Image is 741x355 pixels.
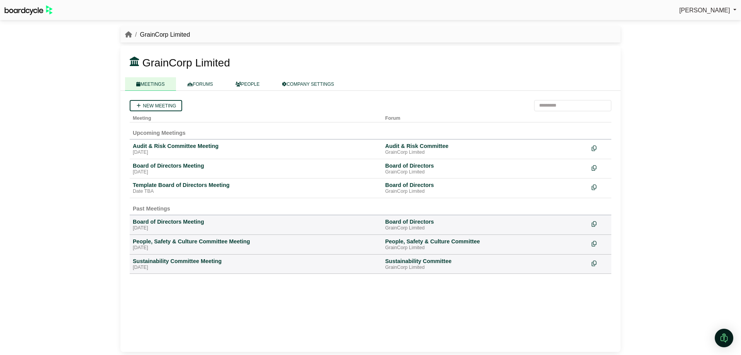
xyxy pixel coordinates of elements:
a: COMPANY SETTINGS [271,77,345,91]
a: Board of Directors Meeting [DATE] [133,218,379,231]
div: Make a copy [592,238,608,248]
div: [DATE] [133,169,379,175]
div: Open Intercom Messenger [715,329,733,347]
div: People, Safety & Culture Committee Meeting [133,238,379,245]
div: [DATE] [133,225,379,231]
a: People, Safety & Culture Committee GrainCorp Limited [385,238,585,251]
div: GrainCorp Limited [385,169,585,175]
a: [PERSON_NAME] [679,5,736,15]
a: Audit & Risk Committee GrainCorp Limited [385,143,585,156]
a: Board of Directors GrainCorp Limited [385,162,585,175]
div: Make a copy [592,143,608,153]
a: Board of Directors GrainCorp Limited [385,182,585,195]
div: Board of Directors [385,218,585,225]
div: GrainCorp Limited [385,245,585,251]
div: [DATE] [133,265,379,271]
div: [DATE] [133,245,379,251]
a: Board of Directors Meeting [DATE] [133,162,379,175]
nav: breadcrumb [125,30,190,40]
th: Forum [382,111,589,122]
div: Template Board of Directors Meeting [133,182,379,189]
div: Board of Directors [385,182,585,189]
div: Board of Directors [385,162,585,169]
a: Sustainability Committee Meeting [DATE] [133,258,379,271]
div: Board of Directors Meeting [133,162,379,169]
a: Template Board of Directors Meeting Date TBA [133,182,379,195]
a: People, Safety & Culture Committee Meeting [DATE] [133,238,379,251]
div: GrainCorp Limited [385,265,585,271]
a: Sustainability Committee GrainCorp Limited [385,258,585,271]
a: Audit & Risk Committee Meeting [DATE] [133,143,379,156]
div: Date TBA [133,189,379,195]
div: Make a copy [592,182,608,192]
div: Audit & Risk Committee [385,143,585,149]
div: Make a copy [592,258,608,268]
img: BoardcycleBlackGreen-aaafeed430059cb809a45853b8cf6d952af9d84e6e89e1f1685b34bfd5cb7d64.svg [5,5,52,15]
div: GrainCorp Limited [385,189,585,195]
div: Audit & Risk Committee Meeting [133,143,379,149]
a: FORUMS [176,77,224,91]
div: [DATE] [133,149,379,156]
div: Board of Directors Meeting [133,218,379,225]
span: GrainCorp Limited [142,57,230,69]
a: MEETINGS [125,77,176,91]
span: Past Meetings [133,206,170,212]
a: New meeting [130,100,182,111]
div: Make a copy [592,218,608,229]
div: Sustainability Committee [385,258,585,265]
div: GrainCorp Limited [385,149,585,156]
span: [PERSON_NAME] [679,7,730,14]
div: Make a copy [592,162,608,173]
div: People, Safety & Culture Committee [385,238,585,245]
a: PEOPLE [224,77,271,91]
li: GrainCorp Limited [132,30,190,40]
a: Board of Directors GrainCorp Limited [385,218,585,231]
div: Sustainability Committee Meeting [133,258,379,265]
span: Upcoming Meetings [133,130,186,136]
th: Meeting [130,111,382,122]
div: GrainCorp Limited [385,225,585,231]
